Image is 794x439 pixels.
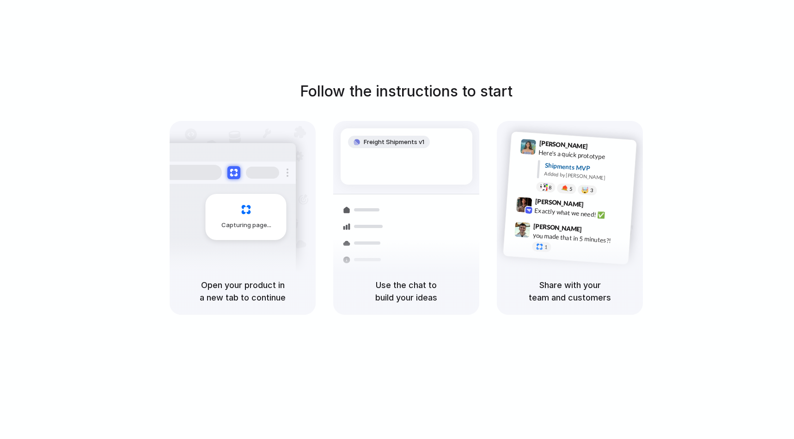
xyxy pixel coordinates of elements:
span: Freight Shipments v1 [364,138,424,147]
div: Shipments MVP [544,161,630,176]
span: 9:41 AM [591,143,610,154]
h1: Follow the instructions to start [300,80,513,102]
span: 8 [549,185,552,190]
span: 1 [544,245,548,250]
span: 5 [569,186,573,192]
span: Capturing page [221,221,273,230]
div: 🤯 [581,186,589,193]
span: 9:47 AM [585,225,604,236]
div: Here's a quick prototype [538,148,631,163]
h5: Use the chat to build your ideas [344,279,468,304]
span: [PERSON_NAME] [539,138,588,151]
h5: Open your product in a new tab to continue [181,279,305,304]
span: 9:42 AM [586,200,605,211]
span: [PERSON_NAME] [533,221,582,235]
div: you made that in 5 minutes?! [532,230,625,246]
span: 3 [590,188,593,193]
div: Exactly what we need! ✅ [534,205,627,221]
span: [PERSON_NAME] [535,196,584,210]
h5: Share with your team and customers [508,279,632,304]
div: Added by [PERSON_NAME] [544,170,629,183]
